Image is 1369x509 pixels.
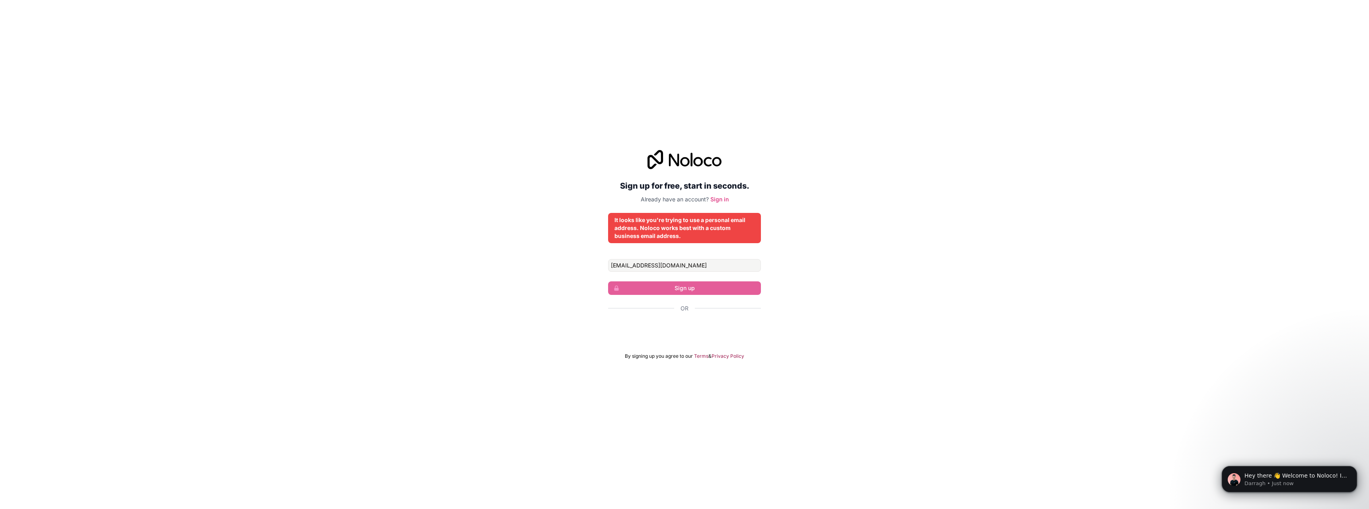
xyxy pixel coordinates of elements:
[608,281,761,295] button: Sign up
[708,353,712,359] span: &
[641,196,709,203] span: Already have an account?
[712,353,744,359] a: Privacy Policy
[604,321,765,339] iframe: Schaltfläche „Über Google anmelden“
[608,179,761,193] h2: Sign up for free, start in seconds.
[608,259,761,272] input: Email address
[625,353,693,359] span: By signing up you agree to our
[710,196,729,203] a: Sign in
[681,304,688,312] span: Or
[1210,449,1369,505] iframe: Intercom notifications message
[694,353,708,359] a: Terms
[614,216,755,240] div: It looks like you're trying to use a personal email address. Noloco works best with a custom busi...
